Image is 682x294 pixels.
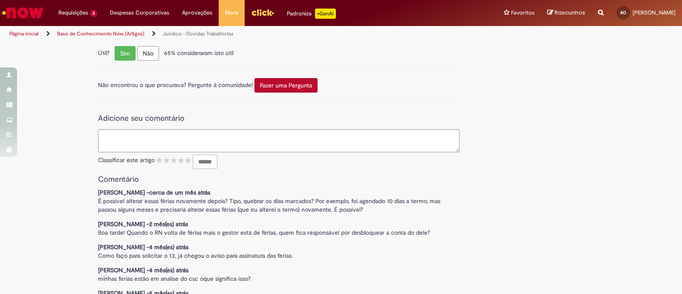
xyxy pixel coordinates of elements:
[182,9,212,17] span: Aprovações
[149,189,210,196] time: 26/08/2025 16:07:55
[149,243,188,251] span: 4 mês(es) atrás
[147,243,188,251] span: -
[149,189,210,196] span: cerca de um mês atrás
[149,220,188,228] span: 2 mês(es) atrás
[57,30,144,37] a: Base de Conhecimento Now (Artigos)
[178,157,184,163] i: 4
[254,78,318,93] button: Fazer uma Pergunta
[149,266,188,274] time: 10/06/2025 17:36:12
[98,49,113,57] span: Útil?
[156,157,162,163] i: 1
[90,10,97,17] span: 3
[155,156,193,164] span: Classificar este artigo
[137,46,159,61] button: Não
[110,9,169,17] span: Despesas Corporativas
[58,9,88,17] span: Requisições
[149,220,188,228] time: 06/08/2025 13:08:50
[547,9,585,17] a: Rascunhos
[287,9,336,19] div: Padroniza
[6,26,448,42] ul: Trilhas de página
[147,189,210,196] span: -
[315,9,336,19] p: +GenAi
[98,156,193,164] span: Classificar este artigo
[147,220,188,228] span: -
[511,9,535,17] span: Favoritos
[149,243,188,251] time: 16/06/2025 08:49:06
[147,266,188,274] span: -
[98,275,251,282] span: minhas ferias estão em analise do csc oque significa isso?
[633,9,676,16] span: [PERSON_NAME]
[98,229,430,236] span: Boa tarde! Quando o RN volta de férias mais o gestor está de férias, quem fica responsável por de...
[254,81,318,89] a: Fazer uma Pergunta
[98,243,145,251] span: [PERSON_NAME]
[1,4,45,21] img: ServiceNow
[225,9,238,17] span: More
[251,6,274,19] img: click_logo_yellow_360x200.png
[149,266,188,274] span: 4 mês(es) atrás
[185,157,191,163] i: 5
[98,189,145,196] span: [PERSON_NAME]
[98,114,185,123] h3: Adicione seu comentário
[98,81,253,89] span: Não encontrou o que procurava? Pergunte à comunidade!
[164,157,169,163] i: 2
[620,10,626,15] span: AO
[98,252,293,259] span: Como faço para solicitar o 13, já chegou o aviso para assinatura das ferias.
[161,49,234,57] span: 65% consideraram isto útil
[98,197,442,213] span: É possível alterar essas férias novamente depois? Tipo, quebrar os dias marcados? Por exemplo, fo...
[98,266,145,274] span: [PERSON_NAME]
[163,30,234,37] a: Jurídico - Dúvidas Trabalhistas
[171,157,176,163] i: 3
[115,46,136,61] button: Sim
[9,30,39,37] a: Página inicial
[555,9,585,17] span: Rascunhos
[98,220,145,228] span: [PERSON_NAME]
[98,175,459,184] h3: Comentário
